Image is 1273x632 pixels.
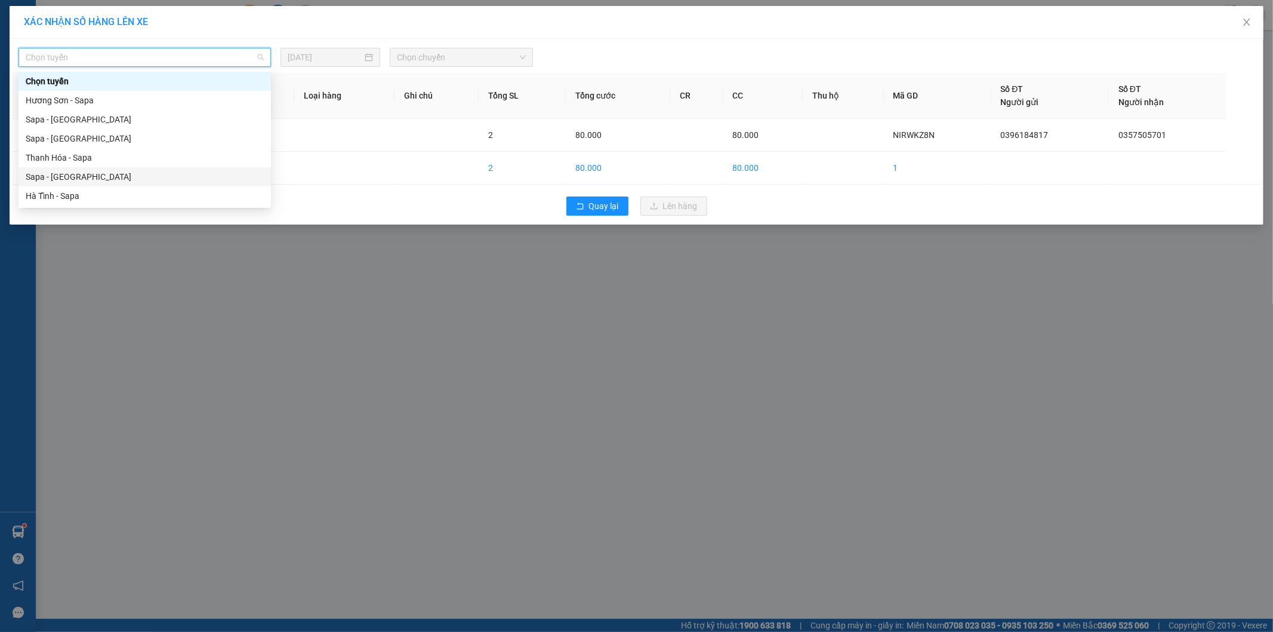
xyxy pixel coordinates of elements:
td: 80.000 [566,152,670,185]
button: Close [1230,6,1263,39]
h1: Giao dọc đường [63,69,220,152]
span: 0396184817 [1001,130,1049,140]
div: Sapa - Hương Sơn [19,110,271,129]
div: Sapa - Hà Tĩnh [19,167,271,186]
span: close [1242,17,1252,27]
div: Sapa - [GEOGRAPHIC_DATA] [26,132,264,145]
td: 1 [884,152,991,185]
input: 12/08/2025 [288,51,362,64]
div: Sapa - Thanh Hóa [19,129,271,148]
td: 1 [13,119,73,152]
div: Chọn tuyến [26,75,264,88]
span: Người gửi [1001,97,1039,107]
span: rollback [576,202,584,211]
span: 2 [488,130,493,140]
th: STT [13,73,73,119]
th: CR [670,73,723,119]
th: Tổng SL [479,73,566,119]
span: 80.000 [732,130,759,140]
th: Tổng cước [566,73,670,119]
div: Hà Tĩnh - Sapa [26,189,264,203]
td: 2 [479,152,566,185]
div: Sapa - [GEOGRAPHIC_DATA] [26,170,264,183]
span: Chọn tuyến [26,48,264,66]
span: 80.000 [575,130,602,140]
th: Thu hộ [803,73,884,119]
span: NIRWKZ8N [893,130,935,140]
b: [DOMAIN_NAME] [159,10,288,29]
div: Hà Tĩnh - Sapa [19,186,271,205]
th: CC [723,73,803,119]
span: Số ĐT [1118,84,1141,94]
span: 0357505701 [1118,130,1166,140]
td: 80.000 [723,152,803,185]
b: [PERSON_NAME] (Vinh - Sapa) [50,15,179,61]
div: Hương Sơn - Sapa [26,94,264,107]
span: Chọn chuyến [397,48,526,66]
span: Quay lại [589,200,619,213]
h2: NIRWKZ8N [7,69,96,89]
button: rollbackQuay lại [566,197,628,216]
div: Thanh Hóa - Sapa [26,151,264,164]
button: uploadLên hàng [640,197,707,216]
th: Ghi chú [394,73,479,119]
div: Chọn tuyến [19,72,271,91]
span: XÁC NHẬN SỐ HÀNG LÊN XE [24,16,148,27]
span: Số ĐT [1001,84,1024,94]
th: Loại hàng [294,73,394,119]
th: Mã GD [884,73,991,119]
span: Người nhận [1118,97,1164,107]
div: Thanh Hóa - Sapa [19,148,271,167]
div: Sapa - [GEOGRAPHIC_DATA] [26,113,264,126]
div: Hương Sơn - Sapa [19,91,271,110]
